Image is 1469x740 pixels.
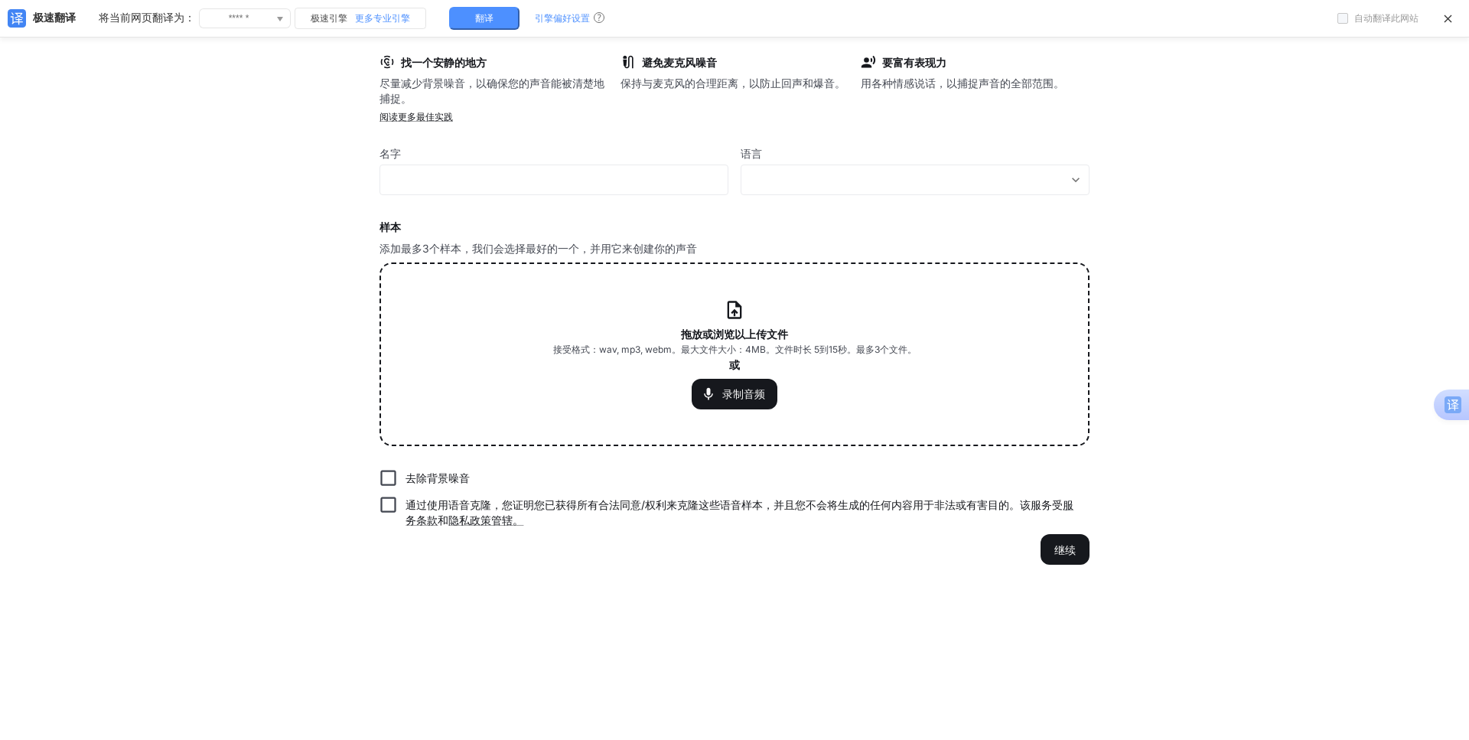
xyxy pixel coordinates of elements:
[379,111,453,122] a: 阅读更多最佳实践
[379,242,422,255] font: 添加最多
[429,242,697,255] font: 个样本，我们会选择最好的一个，并用它来创建你的声音
[379,147,401,160] font: 名字
[448,513,523,526] a: 隐私政策管辖。
[838,344,875,355] font: 秒。最多
[379,77,604,105] font: 尽量减少背景噪音，以确保您的声音能被清楚地捕捉。
[642,56,717,69] font: 避免麦克风噪音
[829,344,838,355] font: 15
[406,498,1063,511] font: 通过使用语音克隆，您证明您已获得所有合法同意/权利来克隆这些语音样本，并且您不会将生成的任何内容用于非法或有害目的。该服务受
[819,344,829,355] font: 到
[692,379,777,409] button: 录制音频
[438,513,448,526] font: 和
[401,56,487,69] font: 找一个安静的地方
[406,471,470,484] font: 去除背景噪音
[553,344,812,355] font: 接受格式：wav, mp3, webm。最大文件大小：4MB。文件时长
[882,56,946,69] font: 要富有表现力
[875,344,880,355] font: 3
[722,387,765,400] font: 录制音频
[620,77,845,90] font: 保持与麦克风的合理距离，以防止回声和爆音。
[741,147,762,160] font: 语言
[814,344,819,355] font: 5
[681,328,788,341] font: 拖放或浏览以上传文件
[422,242,429,255] font: 3
[729,358,740,371] font: 或
[741,172,1089,187] div: ​
[880,344,917,355] font: 个文件。
[379,220,401,233] font: 样本
[861,77,1064,90] font: 用各种情感说话，以捕捉声音的全部范围。
[1041,534,1090,565] button: 继续
[1054,543,1076,556] font: 继续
